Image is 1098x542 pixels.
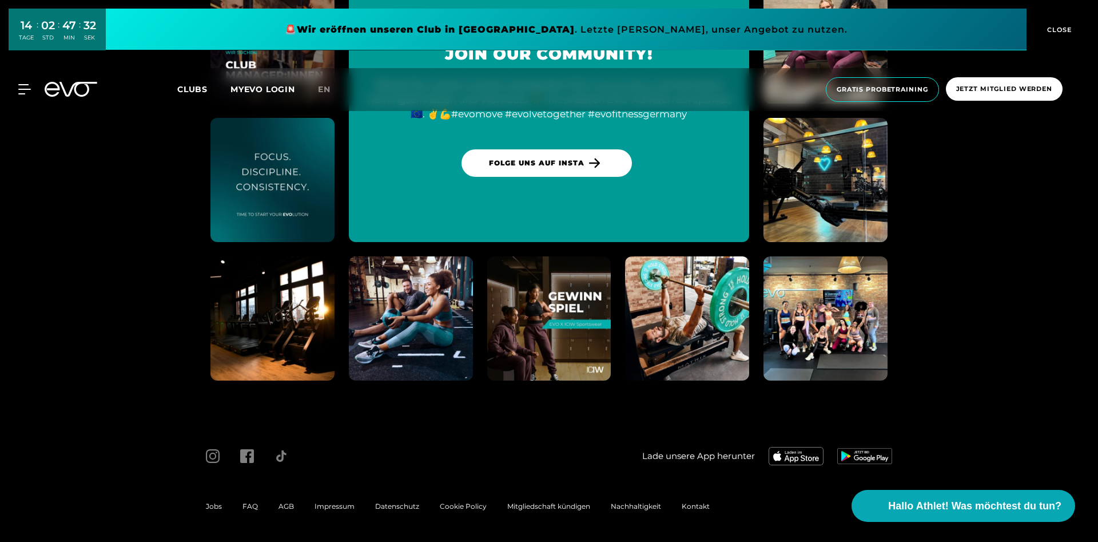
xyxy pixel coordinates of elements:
[507,502,590,511] a: Mitgliedschaft kündigen
[625,256,749,381] img: evofitness instagram
[942,77,1066,102] a: Jetzt Mitglied werden
[682,502,710,511] a: Kontakt
[642,450,755,463] span: Lade unsere App herunter
[41,17,55,34] div: 02
[242,502,258,511] a: FAQ
[489,158,584,168] span: FOLGE UNS AUF INSTA
[19,17,34,34] div: 14
[440,502,487,511] a: Cookie Policy
[279,502,294,511] a: AGB
[349,256,473,381] img: evofitness instagram
[852,490,1075,522] button: Hallo Athlet! Was möchtest du tun?
[62,34,76,42] div: MIN
[611,502,661,511] a: Nachhaltigkeit
[318,83,344,96] a: en
[19,34,34,42] div: TAGE
[375,502,419,511] a: Datenschutz
[837,85,928,94] span: Gratis Probetraining
[763,256,888,381] img: evofitness instagram
[37,18,38,49] div: :
[83,34,96,42] div: SEK
[487,256,611,381] img: evofitness instagram
[58,18,59,49] div: :
[769,447,823,465] img: evofitness app
[210,256,335,381] img: evofitness instagram
[888,499,1061,514] span: Hallo Athlet! Was möchtest du tun?
[83,17,96,34] div: 32
[177,84,230,94] a: Clubs
[1027,9,1089,50] button: CLOSE
[79,18,81,49] div: :
[177,84,208,94] span: Clubs
[837,448,892,464] img: evofitness app
[763,118,888,242] img: evofitness instagram
[822,77,942,102] a: Gratis Probetraining
[462,149,631,177] a: FOLGE UNS AUF INSTA
[206,502,222,511] a: Jobs
[318,84,331,94] span: en
[62,17,76,34] div: 47
[210,118,335,242] img: evofitness instagram
[1044,25,1072,35] span: CLOSE
[956,84,1052,94] span: Jetzt Mitglied werden
[41,34,55,42] div: STD
[315,502,355,511] a: Impressum
[230,84,295,94] a: MYEVO LOGIN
